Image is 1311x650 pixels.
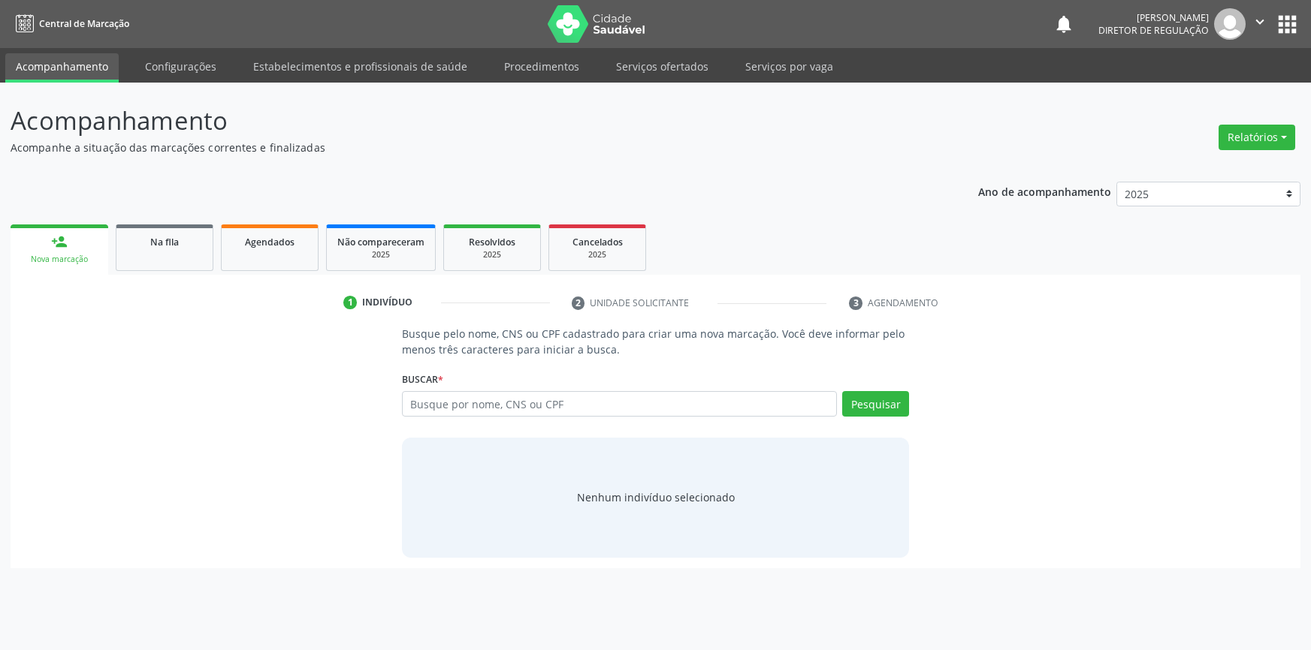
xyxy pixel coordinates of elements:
span: Não compareceram [337,236,424,248]
div: [PERSON_NAME] [1098,11,1209,24]
button: Pesquisar [842,391,909,417]
button:  [1246,8,1274,40]
img: img [1214,8,1246,40]
span: Cancelados [572,236,623,248]
div: 1 [343,296,357,309]
a: Serviços por vaga [735,53,844,80]
div: 2025 [337,249,424,260]
span: Agendados [245,236,295,248]
div: 2025 [560,249,635,260]
span: Na fila [150,236,179,248]
span: Central de Marcação [39,17,129,30]
input: Busque por nome, CNS ou CPF [402,391,838,417]
i:  [1252,14,1268,30]
a: Central de Marcação [11,11,129,36]
div: Nenhum indivíduo selecionado [577,489,735,505]
span: Diretor de regulação [1098,24,1209,37]
p: Busque pelo nome, CNS ou CPF cadastrado para criar uma nova marcação. Você deve informar pelo men... [402,326,910,357]
div: Nova marcação [21,254,98,265]
label: Buscar [402,368,443,391]
a: Estabelecimentos e profissionais de saúde [243,53,478,80]
div: person_add [51,233,68,250]
div: Indivíduo [362,296,412,309]
a: Configurações [134,53,227,80]
a: Procedimentos [494,53,590,80]
p: Acompanhamento [11,102,914,140]
span: Resolvidos [469,236,515,248]
button: apps [1274,11,1300,38]
button: notifications [1053,14,1074,35]
a: Acompanhamento [5,53,119,83]
p: Acompanhe a situação das marcações correntes e finalizadas [11,140,914,155]
p: Ano de acompanhamento [978,182,1111,200]
div: 2025 [455,249,530,260]
a: Serviços ofertados [606,53,719,80]
button: Relatórios [1219,125,1295,150]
